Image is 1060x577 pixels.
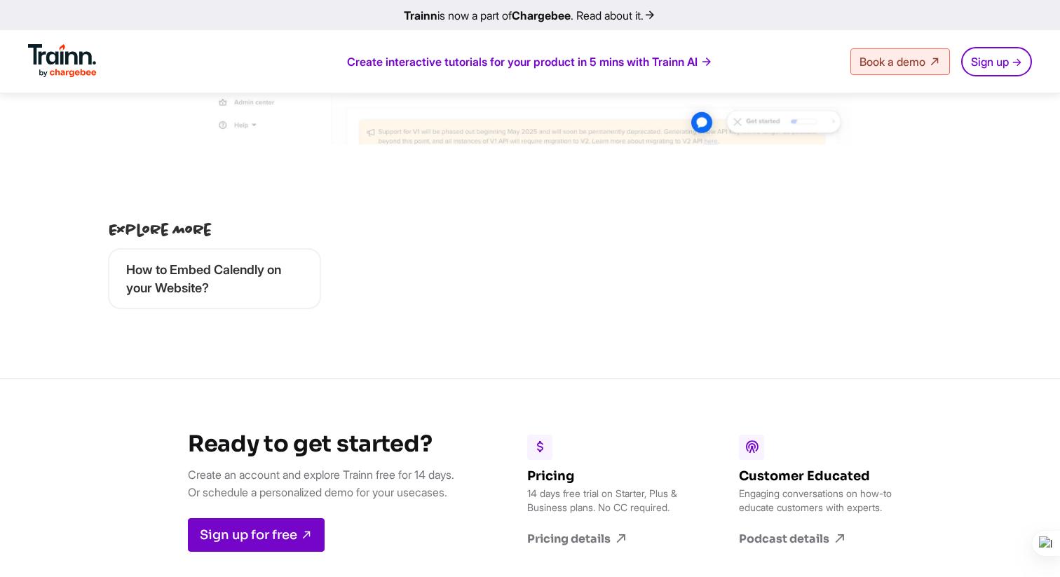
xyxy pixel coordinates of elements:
img: Trainn Logo [28,44,97,78]
a: Create interactive tutorials for your product in 5 mins with Trainn AI [347,54,713,69]
h3: Ready to get started? [188,430,454,458]
a: Book a demo [850,48,950,75]
b: Trainn [404,8,437,22]
span: Create interactive tutorials for your product in 5 mins with Trainn AI [347,54,698,69]
h6: Pricing [527,468,688,484]
a: Pricing details [527,531,688,547]
h6: Customer Educated [739,468,900,484]
a: How to Embed Calendly on your Website? [109,250,320,307]
a: Podcast details [739,531,900,547]
p: Create an account and explore Trainn free for 14 days. Or schedule a personalized demo for your u... [188,466,454,501]
iframe: Chat Widget [990,510,1060,577]
a: Sign up → [961,47,1032,76]
p: 14 days free trial on Starter, Plus & Business plans. No CC required. [527,487,688,515]
span: Book a demo [859,55,925,69]
a: Sign up for free [188,518,325,552]
p: Explore More [109,218,951,242]
b: Chargebee [512,8,571,22]
p: Engaging conversations on how-to educate customers with experts. [739,487,900,515]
